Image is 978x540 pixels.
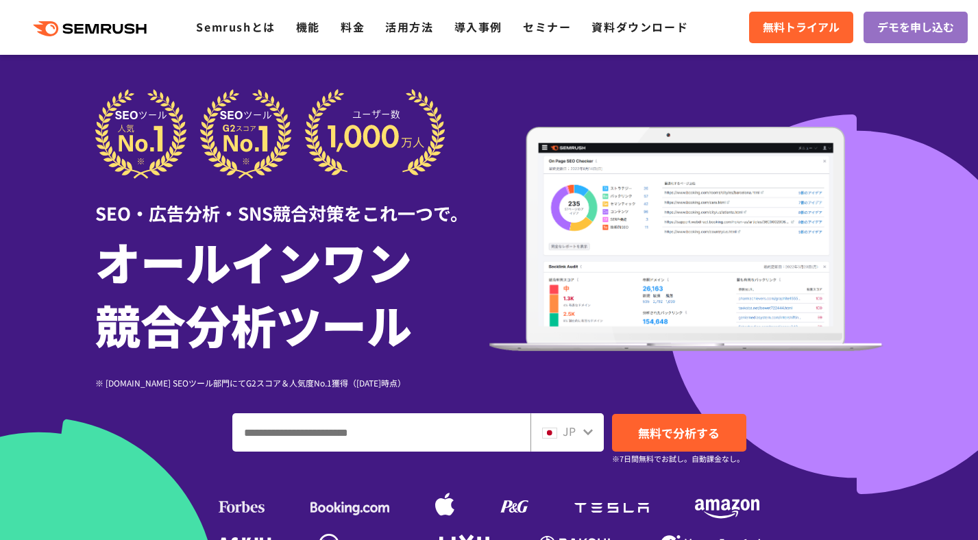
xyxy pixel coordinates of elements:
[612,452,744,465] small: ※7日間無料でお試し。自動課金なし。
[638,424,720,441] span: 無料で分析する
[563,423,576,439] span: JP
[454,19,502,35] a: 導入事例
[864,12,968,43] a: デモを申し込む
[233,414,530,451] input: ドメイン、キーワードまたはURLを入力してください
[296,19,320,35] a: 機能
[763,19,840,36] span: 無料トライアル
[591,19,688,35] a: 資料ダウンロード
[95,376,489,389] div: ※ [DOMAIN_NAME] SEOツール部門にてG2スコア＆人気度No.1獲得（[DATE]時点）
[523,19,571,35] a: セミナー
[749,12,853,43] a: 無料トライアル
[877,19,954,36] span: デモを申し込む
[95,230,489,356] h1: オールインワン 競合分析ツール
[341,19,365,35] a: 料金
[95,179,489,226] div: SEO・広告分析・SNS競合対策をこれ一つで。
[385,19,433,35] a: 活用方法
[196,19,275,35] a: Semrushとは
[612,414,746,452] a: 無料で分析する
